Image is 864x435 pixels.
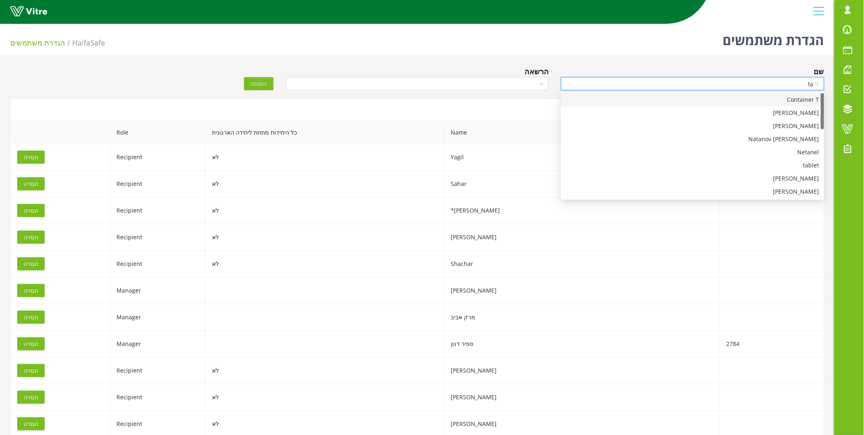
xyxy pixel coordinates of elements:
span: Name [445,121,720,144]
h1: הגדרת משתמשים [723,21,824,55]
div: משתמשי טפסים [10,98,824,121]
span: הסרה [24,286,38,295]
td: לא [205,197,444,224]
button: הסרה [17,417,45,430]
span: 151 [72,38,105,48]
span: Recipient [117,153,143,161]
span: Manager [117,340,141,348]
div: Yonatan Sher [561,106,824,119]
span: Manager [117,286,141,294]
button: הסרה [17,311,45,324]
td: ספיר דנון [445,331,720,357]
td: Shachar [445,251,720,277]
td: [PERSON_NAME] [445,277,720,304]
button: הסרה [17,391,45,404]
div: Netanel [561,146,824,159]
span: Recipient [117,393,143,401]
div: Tair Babayev [561,172,824,185]
td: לא [205,171,444,197]
button: הוספה [244,77,274,90]
td: לא [205,224,444,251]
td: [PERSON_NAME] [445,357,720,384]
span: הסרה [24,419,38,428]
li: הגדרת משתמשים [10,37,72,48]
td: לא [205,384,444,411]
div: Zvulon Natanov [561,133,824,146]
div: [PERSON_NAME] [566,174,819,183]
span: Recipient [117,233,143,241]
div: Noa Avtan [561,185,824,198]
th: Role [110,121,206,144]
div: שם [814,66,824,77]
td: לא [205,144,444,171]
div: tablet [566,161,819,170]
div: Netanel [566,148,819,157]
div: [PERSON_NAME] Natanov [566,135,819,144]
span: הסרה [24,366,38,375]
button: הסרה [17,151,45,164]
button: הסרה [17,204,45,217]
span: 2784 [726,340,739,348]
span: הסרה [24,313,38,322]
span: Recipient [117,260,143,268]
span: הסרה [24,206,38,215]
th: כל היחידות מתחת ליחידה הארגונית [205,121,444,144]
button: הסרה [17,284,45,297]
div: הרשאה [524,66,549,77]
span: Recipient [117,206,143,214]
td: Sahar [445,171,720,197]
td: Yagil [445,144,720,171]
div: [PERSON_NAME] [566,187,819,196]
td: [PERSON_NAME] [445,224,720,251]
div: Container T [566,95,819,104]
span: הסרה [24,339,38,348]
td: לא [205,357,444,384]
span: Recipient [117,366,143,374]
span: הסרה [24,393,38,402]
span: Recipient [117,180,143,188]
button: הסרה [17,337,45,350]
button: הסרה [17,257,45,270]
button: הסרה [17,177,45,190]
button: הסרה [17,231,45,244]
div: [PERSON_NAME] [566,108,819,117]
div: tablet [561,159,824,172]
td: מרק אביב [445,304,720,331]
button: הסרה [17,364,45,377]
span: Manager [117,313,141,321]
span: הסרה [24,233,38,242]
span: הסרה [24,179,38,188]
span: הסרה [24,153,38,162]
span: הסרה [24,259,38,268]
div: Yizchack Matatov [561,119,824,133]
div: Container T [561,93,824,106]
td: [PERSON_NAME] [445,384,720,411]
span: Recipient [117,420,143,428]
td: [PERSON_NAME]* [445,197,720,224]
div: [PERSON_NAME] [566,121,819,130]
td: לא [205,251,444,277]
